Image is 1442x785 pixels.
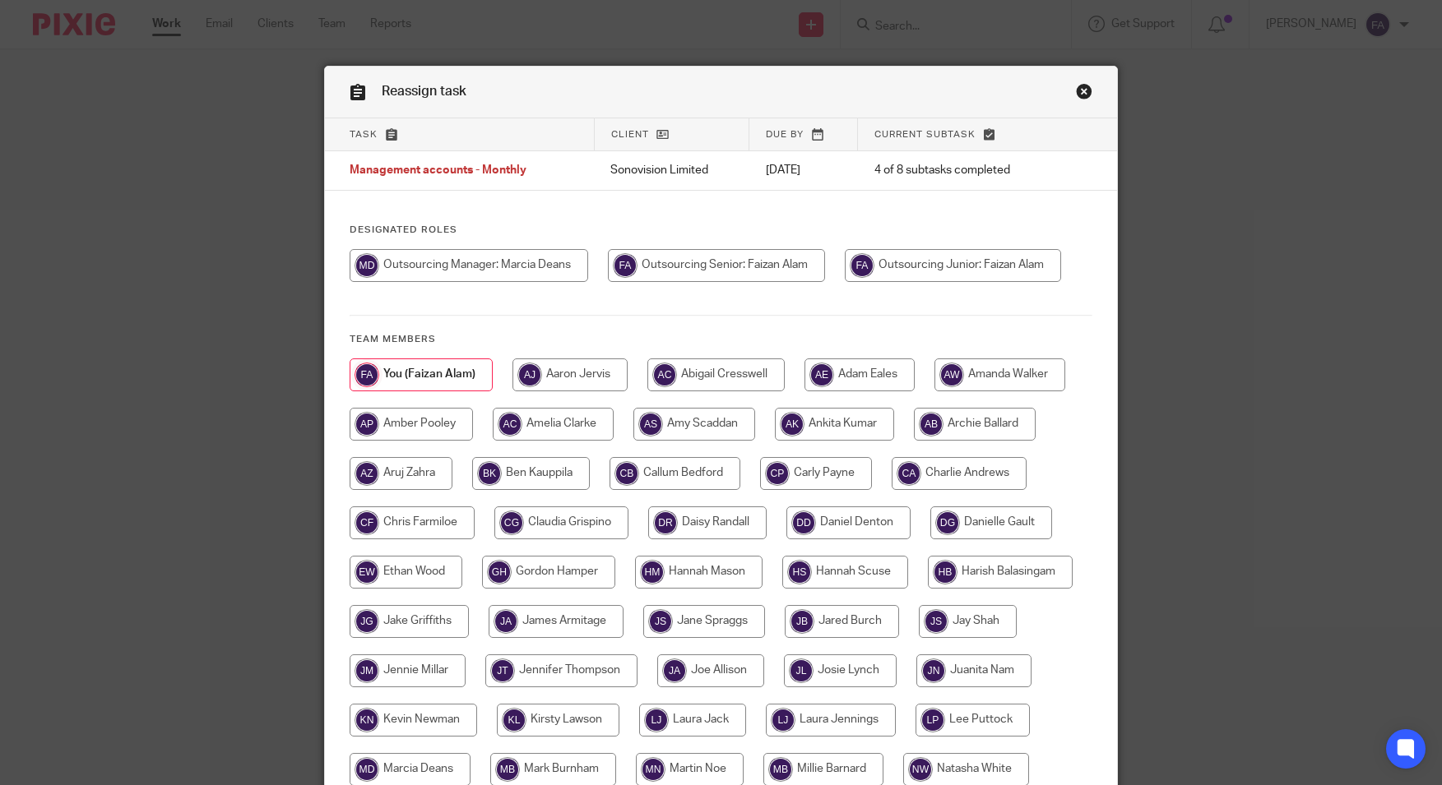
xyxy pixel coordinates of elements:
[350,224,1092,237] h4: Designated Roles
[350,130,378,139] span: Task
[1076,83,1092,105] a: Close this dialog window
[382,85,466,98] span: Reassign task
[611,130,649,139] span: Client
[350,333,1092,346] h4: Team members
[766,130,804,139] span: Due by
[350,165,526,177] span: Management accounts - Monthly
[766,162,842,178] p: [DATE]
[610,162,733,178] p: Sonovision Limited
[874,130,976,139] span: Current subtask
[858,151,1059,191] td: 4 of 8 subtasks completed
